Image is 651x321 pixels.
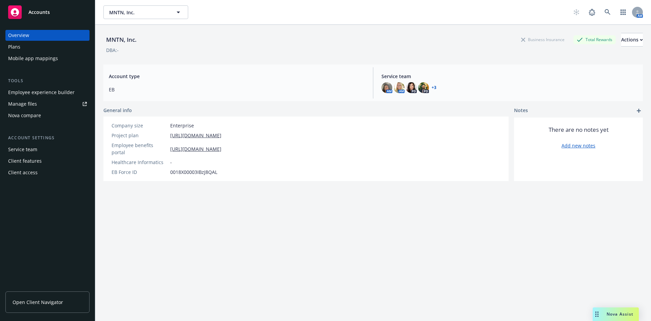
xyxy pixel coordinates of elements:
[170,122,194,129] span: Enterprise
[635,107,643,115] a: add
[170,132,221,139] a: [URL][DOMAIN_NAME]
[573,35,616,44] div: Total Rewards
[5,167,90,178] a: Client access
[601,5,614,19] a: Search
[607,311,633,317] span: Nova Assist
[109,86,365,93] span: EB
[109,9,168,16] span: MNTN, Inc.
[170,168,217,176] span: 0018X00003IBzJ8QAL
[5,99,90,109] a: Manage files
[593,307,601,321] div: Drag to move
[170,145,221,153] a: [URL][DOMAIN_NAME]
[112,142,167,156] div: Employee benefits portal
[109,73,365,80] span: Account type
[8,156,42,166] div: Client features
[381,73,637,80] span: Service team
[5,144,90,155] a: Service team
[8,99,37,109] div: Manage files
[394,82,405,93] img: photo
[112,132,167,139] div: Project plan
[5,3,90,22] a: Accounts
[103,107,132,114] span: General info
[5,77,90,84] div: Tools
[170,159,172,166] span: -
[381,82,392,93] img: photo
[8,87,75,98] div: Employee experience builder
[103,35,139,44] div: MNTN, Inc.
[5,87,90,98] a: Employee experience builder
[103,5,188,19] button: MNTN, Inc.
[8,30,29,41] div: Overview
[8,144,37,155] div: Service team
[561,142,595,149] a: Add new notes
[585,5,599,19] a: Report a Bug
[8,167,38,178] div: Client access
[518,35,568,44] div: Business Insurance
[570,5,583,19] a: Start snowing
[616,5,630,19] a: Switch app
[5,156,90,166] a: Client features
[112,122,167,129] div: Company size
[13,299,63,306] span: Open Client Navigator
[5,41,90,52] a: Plans
[418,82,429,93] img: photo
[549,126,609,134] span: There are no notes yet
[406,82,417,93] img: photo
[593,307,639,321] button: Nova Assist
[8,41,20,52] div: Plans
[5,30,90,41] a: Overview
[5,110,90,121] a: Nova compare
[8,53,58,64] div: Mobile app mappings
[621,33,643,47] button: Actions
[28,10,50,15] span: Accounts
[106,47,119,54] div: DBA: -
[5,53,90,64] a: Mobile app mappings
[8,110,41,121] div: Nova compare
[5,135,90,141] div: Account settings
[514,107,528,115] span: Notes
[112,159,167,166] div: Healthcare Informatics
[432,86,436,90] a: +3
[112,168,167,176] div: EB Force ID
